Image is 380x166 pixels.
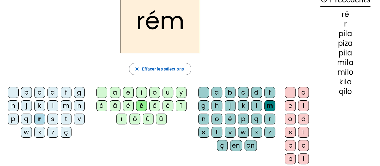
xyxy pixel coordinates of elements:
div: on [245,140,257,151]
div: en [230,140,242,151]
div: p [8,114,19,124]
div: j [21,100,32,111]
div: x [251,127,262,138]
div: e [285,100,296,111]
div: h [211,100,222,111]
div: i [298,100,309,111]
div: a [110,87,120,98]
div: b [21,87,32,98]
div: o [149,87,160,98]
div: y [176,87,187,98]
div: piza [320,40,370,47]
div: à [96,100,107,111]
div: ç [61,127,71,138]
div: ü [156,114,167,124]
div: î [176,100,187,111]
div: b [225,87,236,98]
div: ç [217,140,228,151]
div: o [285,114,296,124]
div: a [211,87,222,98]
div: d [47,87,58,98]
div: h [8,100,19,111]
div: ê [149,100,160,111]
div: r [264,114,275,124]
div: è [123,100,134,111]
div: ô [129,114,140,124]
div: qilo [320,88,370,95]
div: m [264,100,275,111]
div: kilo [320,78,370,86]
div: f [264,87,275,98]
div: l [47,100,58,111]
div: s [198,127,209,138]
div: w [21,127,32,138]
div: k [238,100,249,111]
div: û [143,114,154,124]
div: p [238,114,249,124]
div: l [251,100,262,111]
div: j [225,100,236,111]
div: e [123,87,134,98]
div: t [61,114,71,124]
div: t [211,127,222,138]
div: ï [116,114,127,124]
div: t [298,127,309,138]
div: c [34,87,45,98]
div: k [34,100,45,111]
div: pila [320,49,370,57]
div: u [163,87,173,98]
div: m [61,100,71,111]
div: q [21,114,32,124]
div: q [251,114,262,124]
div: p [285,140,296,151]
div: x [34,127,45,138]
mat-icon: close [134,66,139,72]
div: r [34,114,45,124]
div: i [136,87,147,98]
div: ré [320,11,370,18]
div: o [211,114,222,124]
div: d [251,87,262,98]
div: a [298,87,309,98]
div: milo [320,69,370,76]
div: f [61,87,71,98]
div: n [74,100,85,111]
div: c [238,87,249,98]
div: n [198,114,209,124]
div: v [74,114,85,124]
div: é [136,100,147,111]
div: é [225,114,236,124]
div: c [298,140,309,151]
div: s [285,127,296,138]
button: Effacer les sélections [129,63,191,75]
div: b [285,153,296,164]
div: r [320,20,370,28]
div: d [298,114,309,124]
div: w [238,127,249,138]
span: Effacer les sélections [142,65,184,73]
div: g [198,100,209,111]
div: g [74,87,85,98]
div: â [110,100,120,111]
div: l [298,153,309,164]
div: mila [320,59,370,66]
div: z [264,127,275,138]
div: v [225,127,236,138]
div: pila [320,30,370,37]
div: ë [163,100,173,111]
div: z [47,127,58,138]
div: s [47,114,58,124]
